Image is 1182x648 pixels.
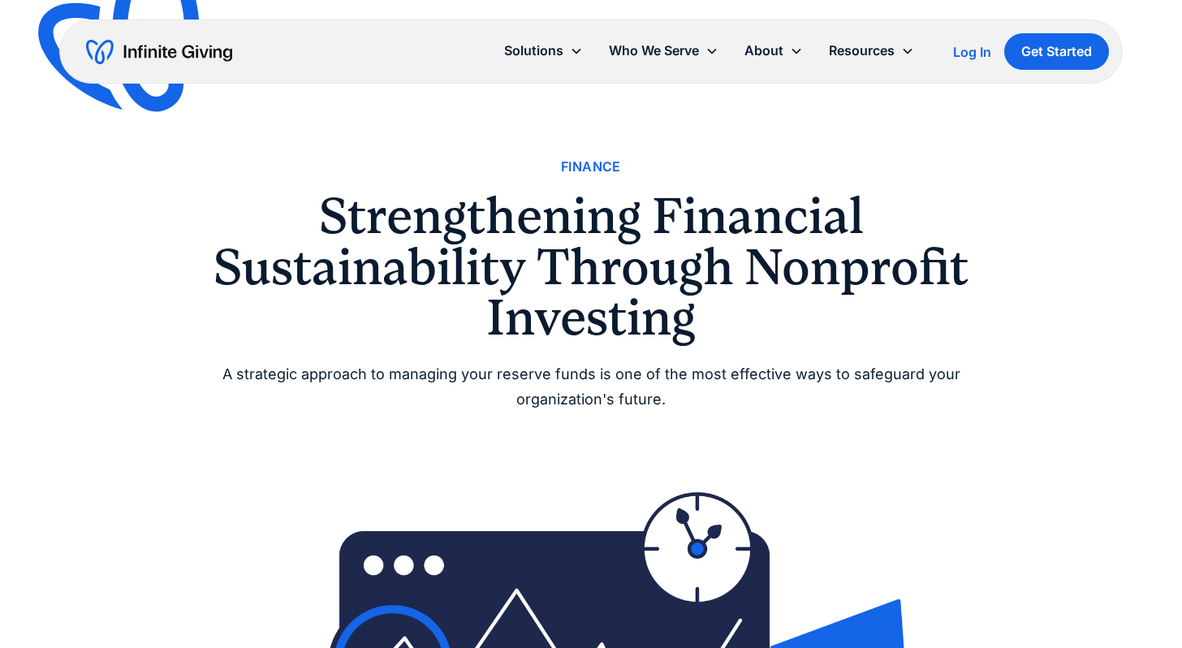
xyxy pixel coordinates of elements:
[609,40,699,62] div: Who We Serve
[561,156,621,178] a: Finance
[201,362,981,412] div: A strategic approach to managing your reserve funds is one of the most effective ways to safeguar...
[596,33,731,68] div: Who We Serve
[504,40,563,62] div: Solutions
[829,40,895,62] div: Resources
[953,45,991,58] div: Log In
[491,33,596,68] div: Solutions
[86,39,232,65] a: home
[731,33,816,68] div: About
[744,40,783,62] div: About
[953,42,991,62] a: Log In
[816,33,927,68] div: Resources
[1004,33,1109,70] a: Get Started
[201,191,981,343] h1: Strengthening Financial Sustainability Through Nonprofit Investing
